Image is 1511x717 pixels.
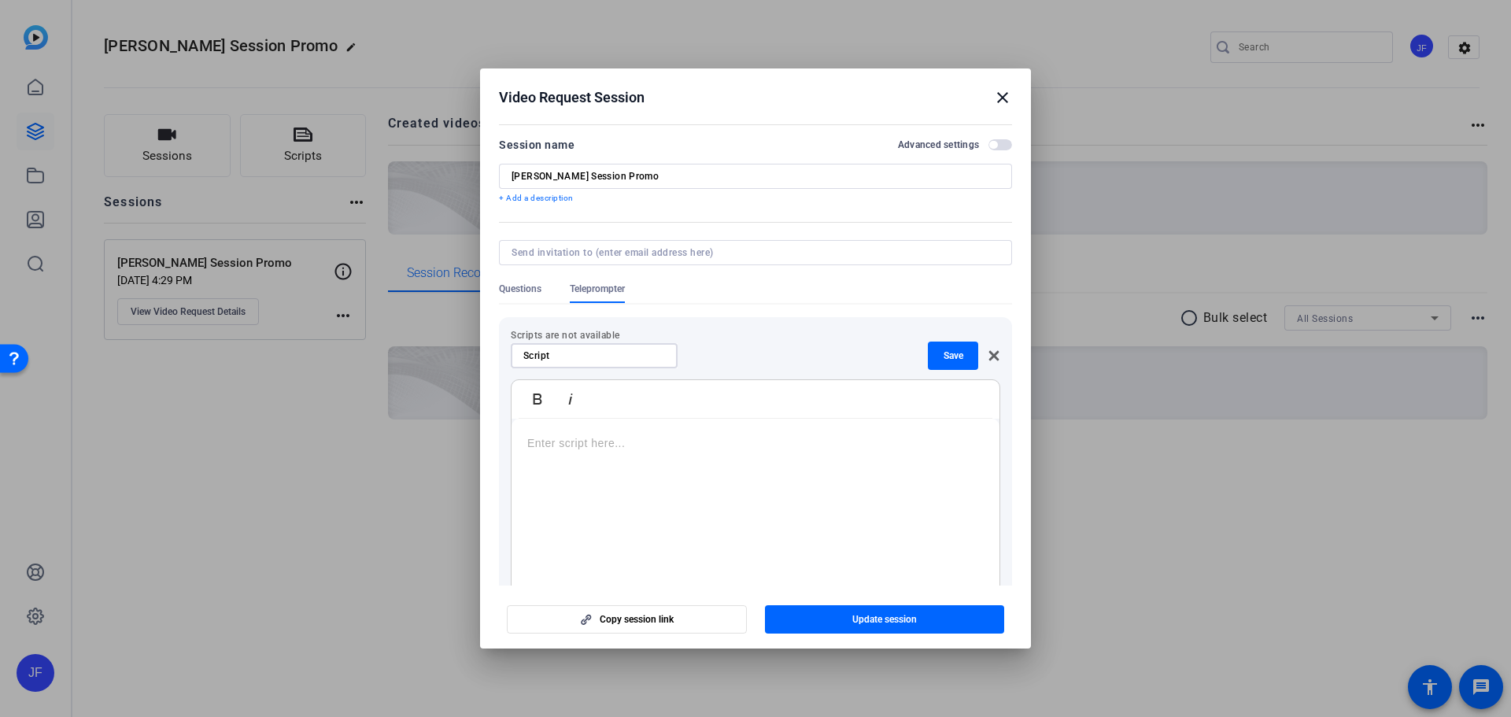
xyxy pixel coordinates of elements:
[898,139,979,151] h2: Advanced settings
[523,383,552,415] button: Bold (Ctrl+B)
[507,605,747,634] button: Copy session link
[556,383,586,415] button: Italic (Ctrl+I)
[499,192,1012,205] p: + Add a description
[993,88,1012,107] mat-icon: close
[765,605,1005,634] button: Update session
[928,342,978,370] button: Save
[499,283,541,295] span: Questions
[512,246,993,259] input: Send invitation to (enter email address here)
[511,329,1000,342] p: Scripts are not available
[852,613,917,626] span: Update session
[499,135,574,154] div: Session name
[570,283,625,295] span: Teleprompter
[944,349,963,362] span: Save
[600,613,674,626] span: Copy session link
[499,88,1012,107] div: Video Request Session
[512,170,999,183] input: Enter Session Name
